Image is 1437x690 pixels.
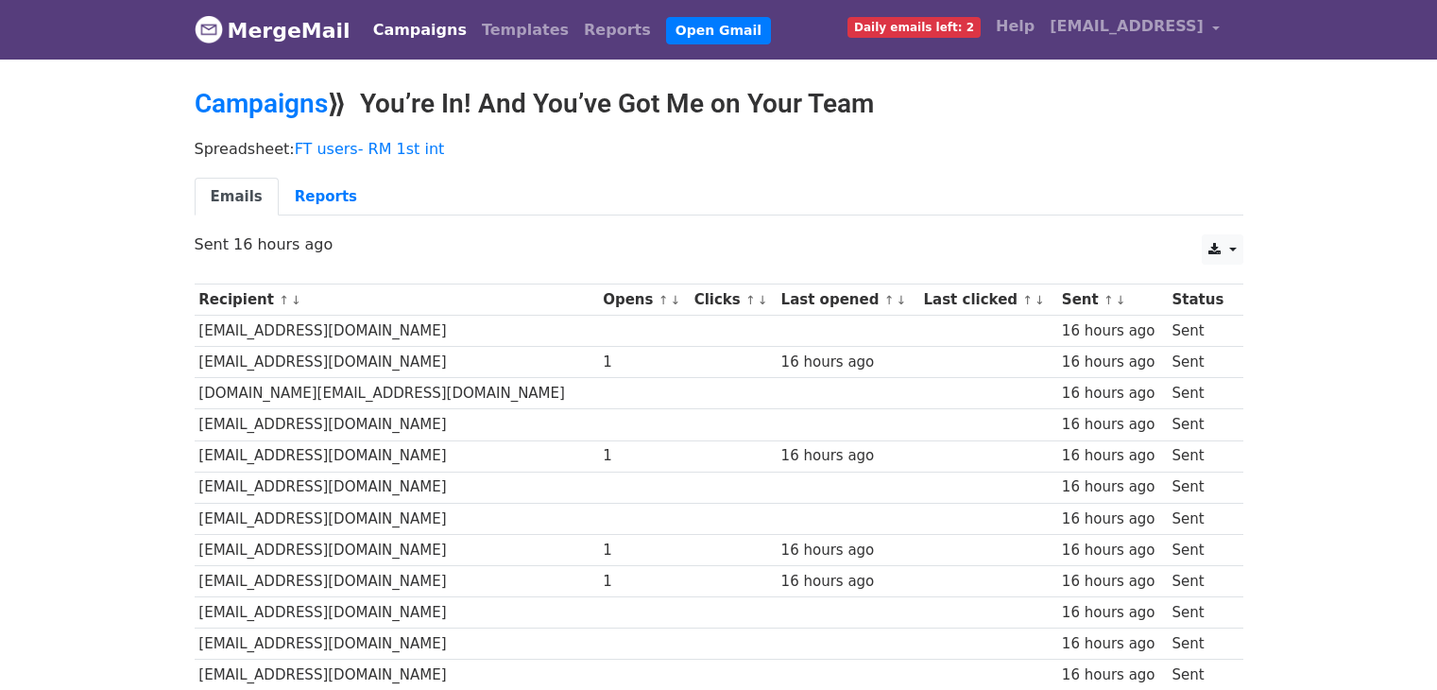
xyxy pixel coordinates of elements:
a: Daily emails left: 2 [840,8,988,45]
td: [EMAIL_ADDRESS][DOMAIN_NAME] [195,316,599,347]
a: ↓ [291,293,301,307]
div: 16 hours ago [781,445,915,467]
th: Clicks [690,285,777,316]
div: 16 hours ago [1062,352,1163,373]
p: Sent 16 hours ago [195,234,1243,254]
span: [EMAIL_ADDRESS] [1050,15,1204,38]
td: [EMAIL_ADDRESS][DOMAIN_NAME] [195,597,599,629]
a: Help [988,8,1042,45]
h2: ⟫ You’re In! And You’ve Got Me on Your Team [195,88,1243,120]
a: ↑ [745,293,756,307]
a: FT users- RM 1st int [295,140,445,158]
div: 16 hours ago [781,540,915,561]
td: [DOMAIN_NAME][EMAIL_ADDRESS][DOMAIN_NAME] [195,378,599,409]
div: 16 hours ago [1062,571,1163,593]
div: 16 hours ago [1062,320,1163,342]
div: 16 hours ago [1062,509,1163,530]
a: Campaigns [366,11,474,49]
td: Sent [1168,503,1233,534]
th: Last clicked [919,285,1057,316]
a: Reports [576,11,659,49]
td: [EMAIL_ADDRESS][DOMAIN_NAME] [195,440,599,472]
a: Reports [279,178,373,216]
th: Opens [598,285,689,316]
div: 16 hours ago [1062,664,1163,686]
a: MergeMail [195,10,351,50]
td: Sent [1168,347,1233,378]
img: MergeMail logo [195,15,223,43]
td: Sent [1168,597,1233,629]
a: ↓ [896,293,906,307]
td: [EMAIL_ADDRESS][DOMAIN_NAME] [195,503,599,534]
td: [EMAIL_ADDRESS][DOMAIN_NAME] [195,409,599,440]
a: ↓ [1035,293,1045,307]
div: 1 [603,571,685,593]
a: ↑ [1022,293,1033,307]
a: Templates [474,11,576,49]
th: Last opened [777,285,919,316]
th: Status [1168,285,1233,316]
td: Sent [1168,472,1233,503]
a: ↓ [758,293,768,307]
div: 16 hours ago [1062,602,1163,624]
td: [EMAIL_ADDRESS][DOMAIN_NAME] [195,534,599,565]
a: [EMAIL_ADDRESS] [1042,8,1227,52]
div: 1 [603,445,685,467]
th: Sent [1057,285,1168,316]
a: ↑ [884,293,895,307]
div: 16 hours ago [1062,476,1163,498]
a: Open Gmail [666,17,771,44]
td: Sent [1168,629,1233,660]
div: 16 hours ago [781,571,915,593]
a: ↓ [670,293,680,307]
td: [EMAIL_ADDRESS][DOMAIN_NAME] [195,347,599,378]
a: ↑ [1103,293,1114,307]
span: Daily emails left: 2 [847,17,981,38]
td: Sent [1168,565,1233,596]
div: 16 hours ago [1062,383,1163,405]
td: Sent [1168,440,1233,472]
th: Recipient [195,285,599,316]
div: 16 hours ago [1062,445,1163,467]
p: Spreadsheet: [195,139,1243,159]
a: ↓ [1116,293,1126,307]
td: Sent [1168,409,1233,440]
a: Campaigns [195,88,328,119]
td: [EMAIL_ADDRESS][DOMAIN_NAME] [195,472,599,503]
div: 1 [603,540,685,561]
div: 16 hours ago [1062,414,1163,436]
td: Sent [1168,378,1233,409]
a: ↑ [659,293,669,307]
div: 16 hours ago [781,352,915,373]
a: Emails [195,178,279,216]
td: Sent [1168,316,1233,347]
div: 16 hours ago [1062,540,1163,561]
a: ↑ [279,293,289,307]
div: 1 [603,352,685,373]
div: 16 hours ago [1062,633,1163,655]
td: [EMAIL_ADDRESS][DOMAIN_NAME] [195,629,599,660]
td: Sent [1168,534,1233,565]
td: [EMAIL_ADDRESS][DOMAIN_NAME] [195,565,599,596]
